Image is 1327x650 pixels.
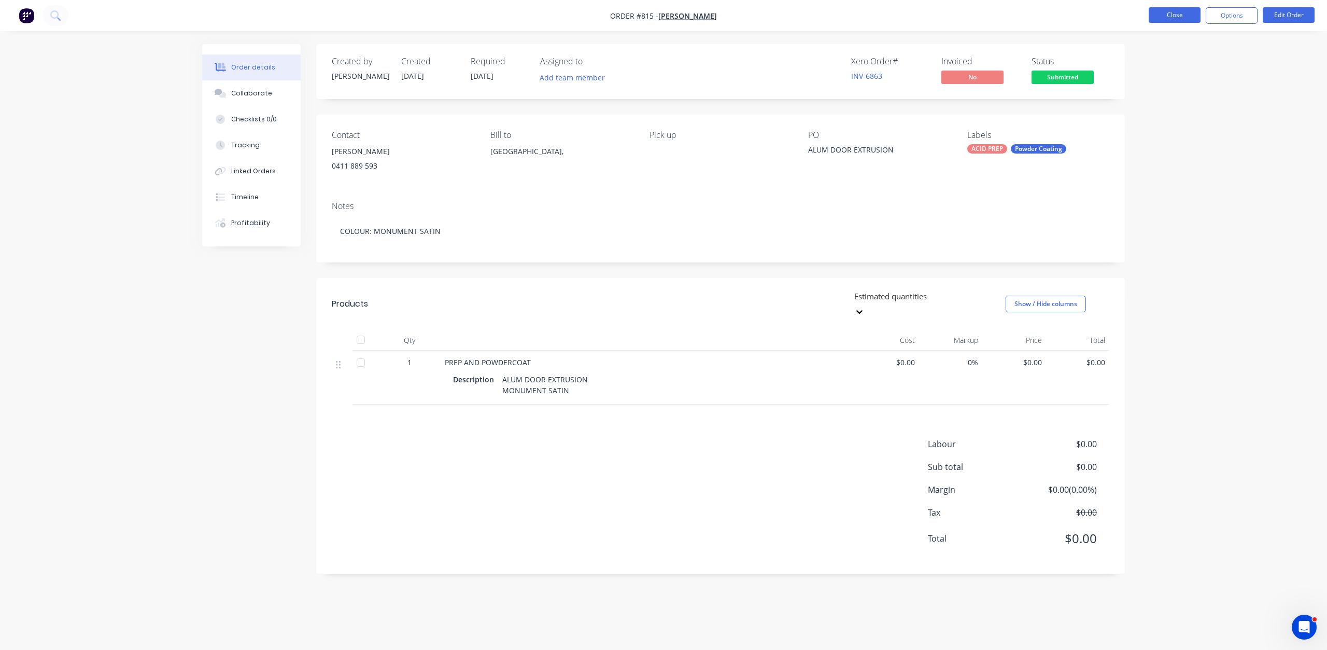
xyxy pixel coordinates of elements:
a: INV-6863 [851,71,882,81]
span: No [941,71,1004,84]
span: $0.00 [1020,438,1097,450]
button: Options [1206,7,1258,24]
span: $0.00 [1050,357,1106,368]
div: Created by [332,57,389,66]
div: 0411 889 593 [332,159,474,173]
div: Checklists 0/0 [231,115,277,124]
div: Status [1032,57,1109,66]
div: Timeline [231,192,259,202]
span: Total [928,532,1020,545]
div: ALUM DOOR EXTRUSION [808,144,938,159]
span: [DATE] [401,71,424,81]
span: 0% [923,357,979,368]
button: Add team member [540,71,611,85]
div: Markup [919,330,983,351]
button: Timeline [202,184,301,210]
div: Description [453,372,498,387]
div: Notes [332,201,1109,211]
a: [PERSON_NAME] [658,11,717,21]
button: Order details [202,54,301,80]
button: Edit Order [1263,7,1315,23]
div: Profitability [231,218,270,228]
button: Profitability [202,210,301,236]
div: ACID PREP [967,144,1007,154]
div: Assigned to [540,57,644,66]
div: Linked Orders [231,167,276,176]
div: Created [401,57,458,66]
div: Invoiced [941,57,1019,66]
div: Required [471,57,528,66]
div: Powder Coating [1011,144,1066,154]
div: Xero Order # [851,57,929,66]
span: $0.00 [859,357,915,368]
button: Linked Orders [202,158,301,184]
div: ALUM DOOR EXTRUSION MONUMENT SATIN [498,372,594,398]
div: Bill to [490,130,632,140]
div: PO [808,130,950,140]
span: Order #815 - [610,11,658,21]
div: [PERSON_NAME]0411 889 593 [332,144,474,177]
div: Contact [332,130,474,140]
button: Show / Hide columns [1006,296,1086,312]
button: Close [1149,7,1201,23]
div: Collaborate [231,89,272,98]
div: Labels [967,130,1109,140]
div: Tracking [231,141,260,150]
span: 1 [407,357,412,368]
div: Products [332,298,368,310]
div: Pick up [650,130,792,140]
button: Checklists 0/0 [202,106,301,132]
span: Labour [928,438,1020,450]
span: [DATE] [471,71,493,81]
img: Factory [19,8,34,23]
span: $0.00 ( 0.00 %) [1020,483,1097,496]
div: [PERSON_NAME] [332,71,389,81]
div: Price [982,330,1046,351]
div: Order details [231,63,275,72]
span: $0.00 [1020,529,1097,548]
button: Collaborate [202,80,301,106]
div: COLOUR: MONUMENT SATIN [332,215,1109,247]
span: Sub total [928,461,1020,473]
button: Add team member [534,71,611,85]
span: Margin [928,483,1020,496]
span: $0.00 [1020,506,1097,519]
iframe: Intercom live chat [1292,615,1317,640]
div: Cost [855,330,919,351]
span: $0.00 [986,357,1042,368]
div: Qty [378,330,441,351]
div: [PERSON_NAME] [332,144,474,159]
span: Tax [928,506,1020,519]
button: Tracking [202,132,301,158]
div: [GEOGRAPHIC_DATA], [490,144,632,159]
button: Submitted [1032,71,1094,86]
div: Total [1046,330,1110,351]
span: Submitted [1032,71,1094,84]
div: [GEOGRAPHIC_DATA], [490,144,632,177]
span: $0.00 [1020,461,1097,473]
span: PREP AND POWDERCOAT [445,357,531,367]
